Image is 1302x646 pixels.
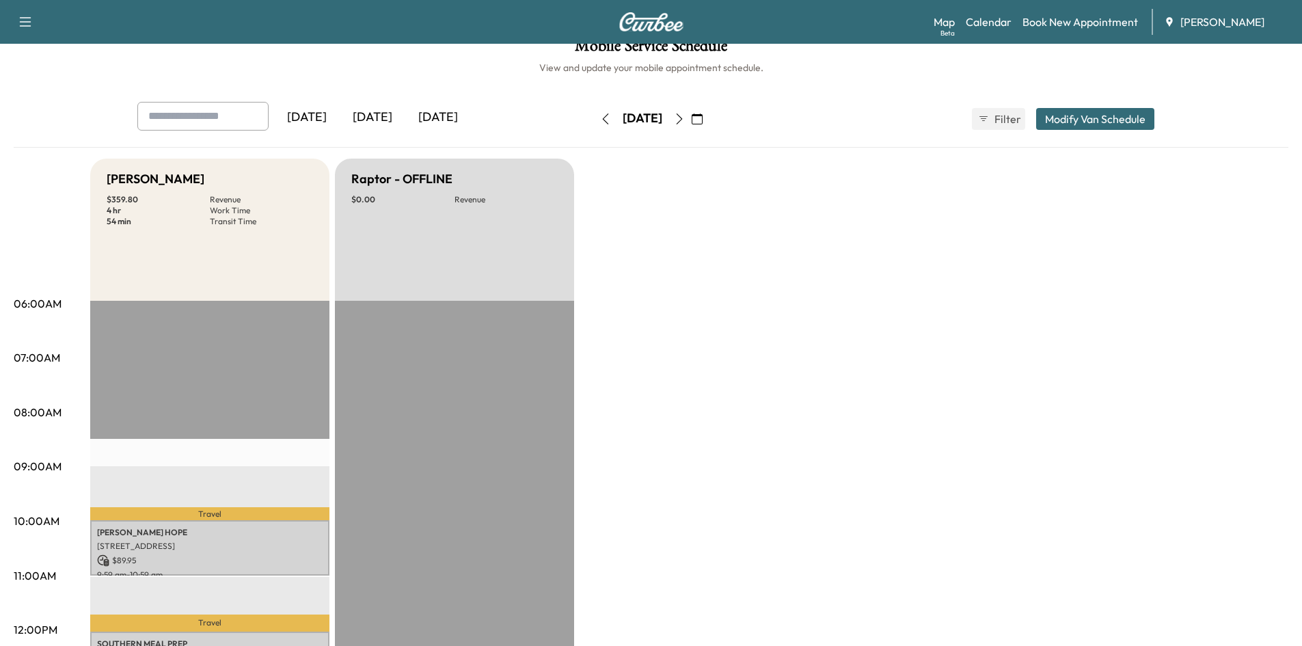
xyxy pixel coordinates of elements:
[14,513,59,529] p: 10:00AM
[14,458,62,474] p: 09:00AM
[210,194,313,205] p: Revenue
[90,507,329,520] p: Travel
[1022,14,1138,30] a: Book New Appointment
[97,541,323,552] p: [STREET_ADDRESS]
[14,38,1288,61] h1: Mobile Service Schedule
[340,102,405,133] div: [DATE]
[107,170,204,189] h5: [PERSON_NAME]
[97,527,323,538] p: [PERSON_NAME] HOPE
[351,170,452,189] h5: Raptor - OFFLINE
[210,205,313,216] p: Work Time
[940,28,955,38] div: Beta
[14,404,62,420] p: 08:00AM
[994,111,1019,127] span: Filter
[97,569,323,580] p: 9:59 am - 10:59 am
[1036,108,1154,130] button: Modify Van Schedule
[90,615,329,632] p: Travel
[210,216,313,227] p: Transit Time
[623,110,662,127] div: [DATE]
[107,205,210,216] p: 4 hr
[14,621,57,638] p: 12:00PM
[97,554,323,567] p: $ 89.95
[972,108,1025,130] button: Filter
[934,14,955,30] a: MapBeta
[14,567,56,584] p: 11:00AM
[1180,14,1264,30] span: [PERSON_NAME]
[455,194,558,205] p: Revenue
[405,102,471,133] div: [DATE]
[619,12,684,31] img: Curbee Logo
[107,194,210,205] p: $ 359.80
[107,216,210,227] p: 54 min
[966,14,1012,30] a: Calendar
[14,61,1288,75] h6: View and update your mobile appointment schedule.
[351,194,455,205] p: $ 0.00
[14,349,60,366] p: 07:00AM
[14,295,62,312] p: 06:00AM
[274,102,340,133] div: [DATE]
